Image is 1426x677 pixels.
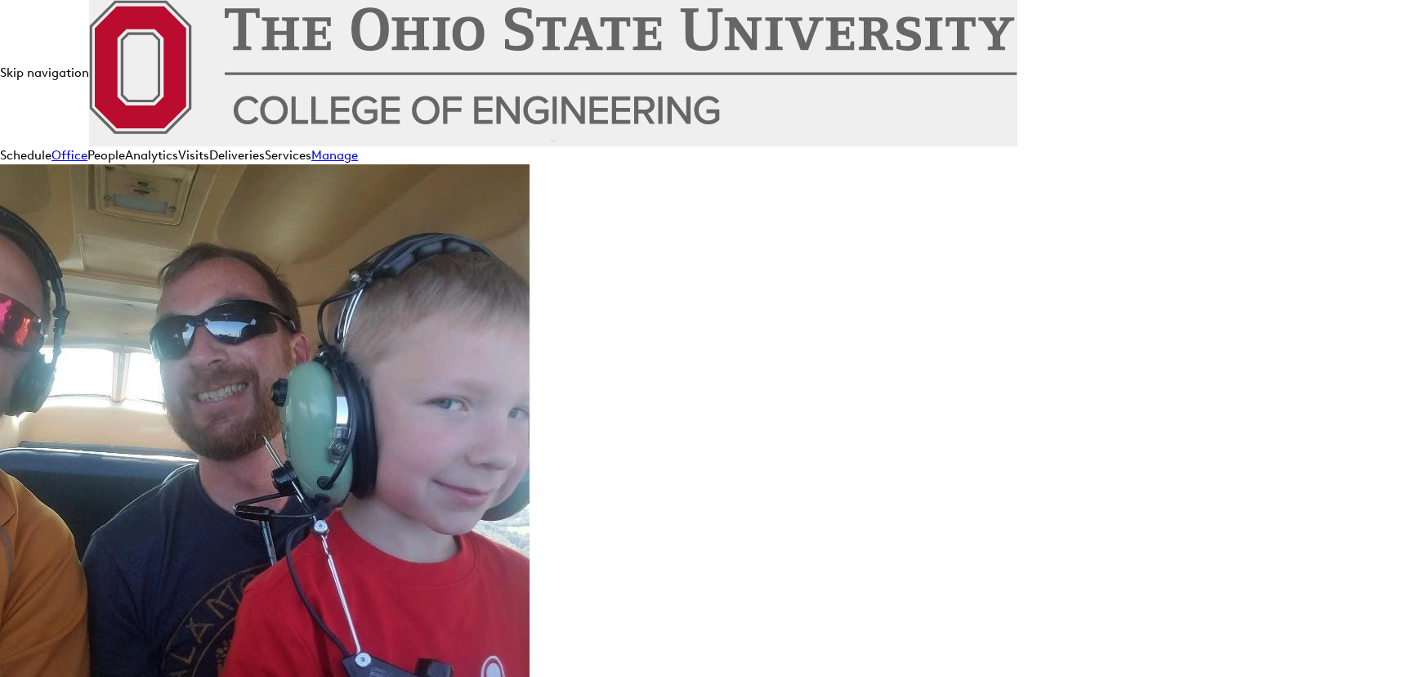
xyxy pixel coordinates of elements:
[209,148,265,163] a: Deliveries
[178,148,209,163] a: Visits
[125,148,178,163] a: Analytics
[265,148,311,163] a: Services
[87,148,125,163] a: People
[51,148,87,163] a: Office
[311,148,358,163] a: Manage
